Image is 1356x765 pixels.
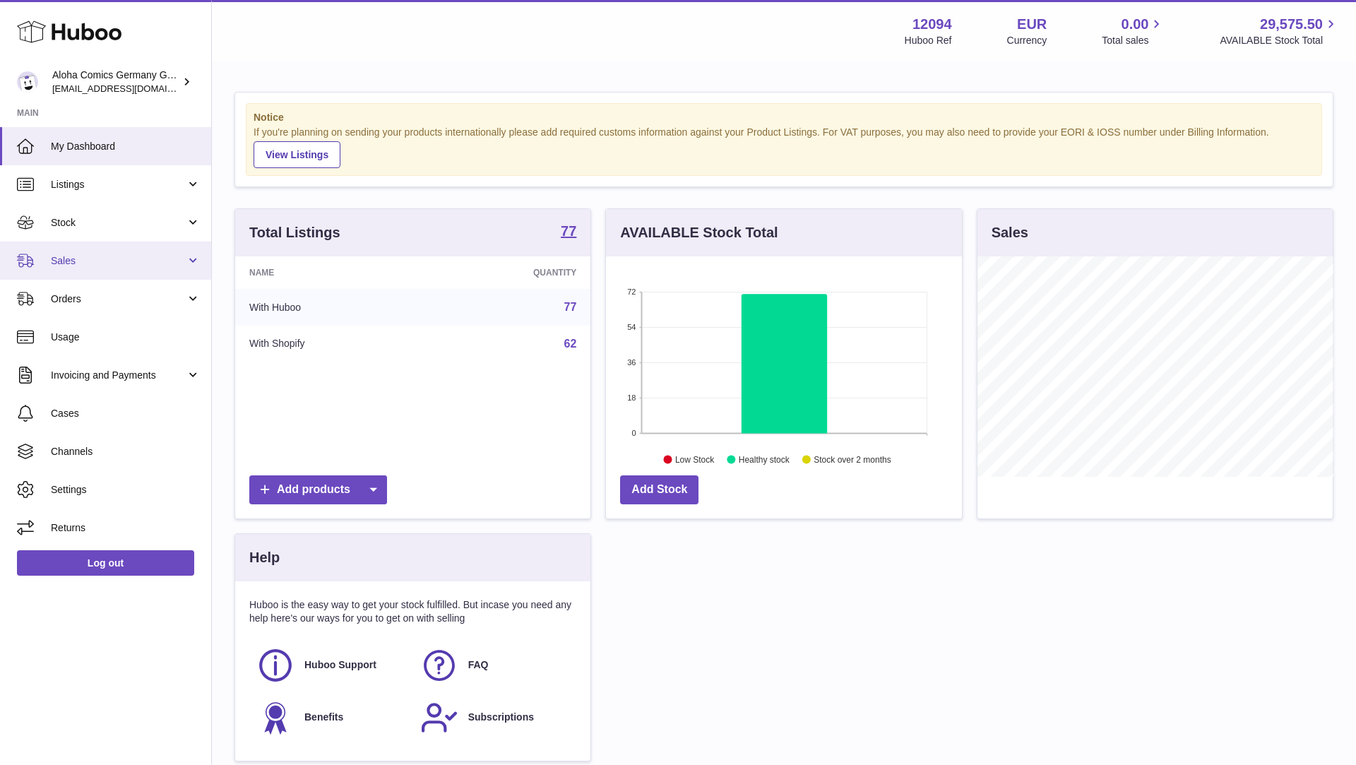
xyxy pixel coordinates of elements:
[51,369,186,382] span: Invoicing and Payments
[628,287,636,296] text: 72
[256,699,406,737] a: Benefits
[304,658,376,672] span: Huboo Support
[256,646,406,684] a: Huboo Support
[51,216,186,230] span: Stock
[235,289,427,326] td: With Huboo
[17,550,194,576] a: Log out
[51,407,201,420] span: Cases
[628,323,636,331] text: 54
[1017,15,1047,34] strong: EUR
[51,521,201,535] span: Returns
[628,358,636,367] text: 36
[561,224,576,238] strong: 77
[249,223,340,242] h3: Total Listings
[52,69,179,95] div: Aloha Comics Germany GmbH
[675,454,715,464] text: Low Stock
[420,699,570,737] a: Subscriptions
[51,254,186,268] span: Sales
[51,445,201,458] span: Channels
[468,711,534,724] span: Subscriptions
[1122,15,1149,34] span: 0.00
[468,658,489,672] span: FAQ
[51,483,201,497] span: Settings
[52,83,208,94] span: [EMAIL_ADDRESS][DOMAIN_NAME]
[561,224,576,241] a: 77
[420,646,570,684] a: FAQ
[254,111,1314,124] strong: Notice
[620,223,778,242] h3: AVAILABLE Stock Total
[905,34,952,47] div: Huboo Ref
[632,429,636,437] text: 0
[51,178,186,191] span: Listings
[17,71,38,93] img: comicsaloha@gmail.com
[1260,15,1323,34] span: 29,575.50
[235,256,427,289] th: Name
[427,256,590,289] th: Quantity
[51,292,186,306] span: Orders
[1102,34,1165,47] span: Total sales
[814,454,891,464] text: Stock over 2 months
[51,140,201,153] span: My Dashboard
[564,338,577,350] a: 62
[249,598,576,625] p: Huboo is the easy way to get your stock fulfilled. But incase you need any help here's our ways f...
[912,15,952,34] strong: 12094
[254,126,1314,168] div: If you're planning on sending your products internationally please add required customs informati...
[739,454,790,464] text: Healthy stock
[628,393,636,402] text: 18
[51,331,201,344] span: Usage
[235,326,427,362] td: With Shopify
[1102,15,1165,47] a: 0.00 Total sales
[1007,34,1047,47] div: Currency
[992,223,1028,242] h3: Sales
[564,301,577,313] a: 77
[620,475,698,504] a: Add Stock
[304,711,343,724] span: Benefits
[249,475,387,504] a: Add products
[1220,15,1339,47] a: 29,575.50 AVAILABLE Stock Total
[254,141,340,168] a: View Listings
[249,548,280,567] h3: Help
[1220,34,1339,47] span: AVAILABLE Stock Total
